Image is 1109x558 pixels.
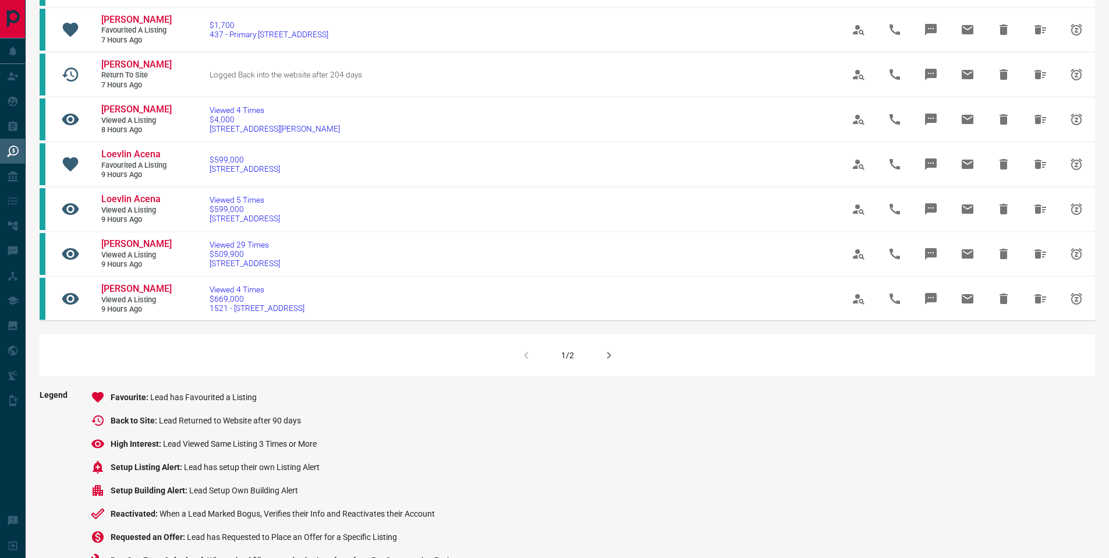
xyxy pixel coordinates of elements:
[954,61,982,89] span: Email
[210,124,340,133] span: [STREET_ADDRESS][PERSON_NAME]
[111,462,184,472] span: Setup Listing Alert
[101,80,171,90] span: 7 hours ago
[917,195,945,223] span: Message
[917,61,945,89] span: Message
[990,195,1018,223] span: Hide
[101,149,161,160] span: Loevlin Acena
[1026,16,1054,44] span: Hide All from Sarra Ali
[845,105,873,133] span: View Profile
[187,532,397,542] span: Lead has Requested to Place an Offer for a Specific Listing
[954,150,982,178] span: Email
[101,283,172,294] span: [PERSON_NAME]
[210,164,280,174] span: [STREET_ADDRESS]
[1026,195,1054,223] span: Hide All from Loevlin Acena
[1026,240,1054,268] span: Hide All from Jessica Chen
[881,16,909,44] span: Call
[111,416,159,425] span: Back to Site
[881,61,909,89] span: Call
[1026,150,1054,178] span: Hide All from Loevlin Acena
[101,161,171,171] span: Favourited a Listing
[210,20,328,39] a: $1,700437 - Primary [STREET_ADDRESS]
[845,240,873,268] span: View Profile
[210,240,280,268] a: Viewed 29 Times$509,900[STREET_ADDRESS]
[210,105,340,115] span: Viewed 4 Times
[845,285,873,313] span: View Profile
[881,150,909,178] span: Call
[210,155,280,164] span: $599,000
[845,150,873,178] span: View Profile
[210,259,280,268] span: [STREET_ADDRESS]
[101,305,171,315] span: 9 hours ago
[210,285,304,313] a: Viewed 4 Times$669,0001521 - [STREET_ADDRESS]
[210,195,280,204] span: Viewed 5 Times
[40,98,45,140] div: condos.ca
[111,486,189,495] span: Setup Building Alert
[40,188,45,230] div: condos.ca
[917,105,945,133] span: Message
[210,70,362,79] span: Logged Back into the website after 204 days
[917,150,945,178] span: Message
[954,240,982,268] span: Email
[845,16,873,44] span: View Profile
[101,104,171,116] a: [PERSON_NAME]
[954,285,982,313] span: Email
[101,14,172,25] span: [PERSON_NAME]
[184,462,320,472] span: Lead has setup their own Listing Alert
[150,393,257,402] span: Lead has Favourited a Listing
[101,14,171,26] a: [PERSON_NAME]
[101,193,161,204] span: Loevlin Acena
[163,439,317,448] span: Lead Viewed Same Listing 3 Times or More
[881,195,909,223] span: Call
[101,206,171,216] span: Viewed a Listing
[881,105,909,133] span: Call
[210,240,280,249] span: Viewed 29 Times
[101,238,171,250] a: [PERSON_NAME]
[101,260,171,270] span: 9 hours ago
[954,16,982,44] span: Email
[111,509,160,518] span: Reactivated
[40,9,45,51] div: condos.ca
[101,215,171,225] span: 9 hours ago
[210,214,280,223] span: [STREET_ADDRESS]
[1062,195,1090,223] span: Snooze
[210,105,340,133] a: Viewed 4 Times$4,000[STREET_ADDRESS][PERSON_NAME]
[990,240,1018,268] span: Hide
[917,240,945,268] span: Message
[101,59,171,71] a: [PERSON_NAME]
[210,30,328,39] span: 437 - Primary [STREET_ADDRESS]
[210,285,304,294] span: Viewed 4 Times
[1062,150,1090,178] span: Snooze
[917,285,945,313] span: Message
[40,278,45,320] div: condos.ca
[101,104,172,115] span: [PERSON_NAME]
[954,195,982,223] span: Email
[990,150,1018,178] span: Hide
[40,54,45,96] div: condos.ca
[210,195,280,223] a: Viewed 5 Times$599,000[STREET_ADDRESS]
[111,439,163,448] span: High Interest
[1062,240,1090,268] span: Snooze
[160,509,435,518] span: When a Lead Marked Bogus, Verifies their Info and Reactivates their Account
[101,193,171,206] a: Loevlin Acena
[101,149,171,161] a: Loevlin Acena
[1062,16,1090,44] span: Snooze
[101,125,171,135] span: 8 hours ago
[1026,61,1054,89] span: Hide All from Sarra Ali
[101,250,171,260] span: Viewed a Listing
[210,294,304,303] span: $669,000
[40,143,45,185] div: condos.ca
[881,285,909,313] span: Call
[210,115,340,124] span: $4,000
[111,393,150,402] span: Favourite
[210,20,328,30] span: $1,700
[101,70,171,80] span: Return to Site
[101,283,171,295] a: [PERSON_NAME]
[210,155,280,174] a: $599,000[STREET_ADDRESS]
[101,170,171,180] span: 9 hours ago
[101,26,171,36] span: Favourited a Listing
[1026,285,1054,313] span: Hide All from Jessica Chen
[210,249,280,259] span: $509,900
[1062,61,1090,89] span: Snooze
[845,61,873,89] span: View Profile
[101,295,171,305] span: Viewed a Listing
